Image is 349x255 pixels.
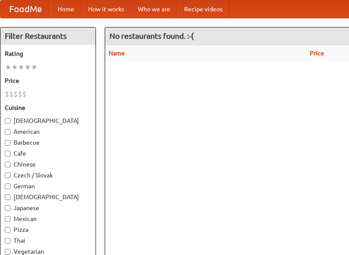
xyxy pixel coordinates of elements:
input: Japanese [5,205,10,211]
label: Japanese [5,204,91,212]
a: FoodMe [0,0,51,18]
input: [DEMOGRAPHIC_DATA] [5,194,10,200]
li: ★ [5,62,11,72]
a: Who we are [131,0,177,18]
input: Barbecue [5,140,10,146]
label: Cafe [5,149,91,158]
input: Czech / Slovak [5,173,10,178]
input: [DEMOGRAPHIC_DATA] [5,118,10,124]
a: Recipe videos [177,0,229,18]
li: $ [5,89,9,99]
h5: Price [5,76,91,85]
li: ★ [31,62,38,72]
ng-pluralize: No restaurants found. :-( [109,32,194,40]
li: ★ [11,62,18,72]
label: Pizza [5,225,91,234]
input: Cafe [5,151,10,156]
a: Price [310,50,324,57]
input: Mexican [5,216,10,222]
li: $ [22,89,27,99]
h5: Cuisine [5,103,91,112]
input: Vegetarian [5,249,10,255]
input: Pizza [5,227,10,233]
a: Home [51,0,81,18]
label: [DEMOGRAPHIC_DATA] [5,193,91,201]
h5: Rating [5,49,91,58]
input: Thai [5,238,10,244]
li: ★ [18,62,24,72]
label: [DEMOGRAPHIC_DATA] [5,116,91,125]
h4: Filter Restaurants [0,27,96,45]
label: American [5,127,91,136]
label: Barbecue [5,138,91,147]
li: $ [9,89,14,99]
label: Czech / Slovak [5,171,91,180]
li: $ [14,89,18,99]
input: German [5,184,10,189]
input: American [5,129,10,135]
label: Thai [5,236,91,245]
a: How it works [81,0,131,18]
input: Chinese [5,162,10,167]
a: Name [109,50,125,57]
label: German [5,182,91,190]
li: ★ [24,62,31,72]
li: $ [18,89,22,99]
label: Mexican [5,214,91,223]
label: Chinese [5,160,91,169]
